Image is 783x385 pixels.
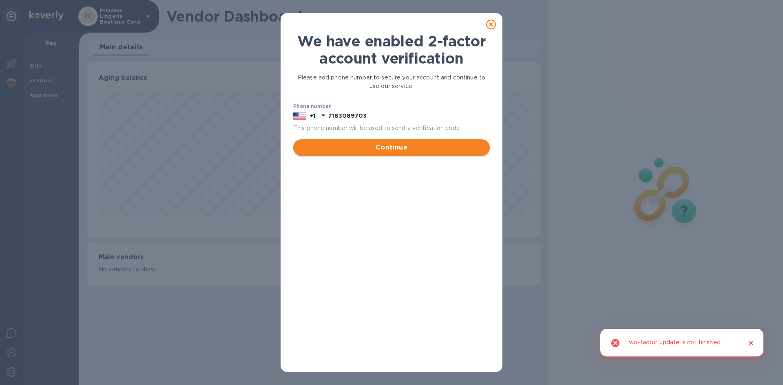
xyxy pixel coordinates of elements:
h1: We have enabled 2-factor account verification [293,33,490,67]
p: +1 [310,112,315,120]
button: Close [746,338,756,348]
p: This phone number will be used to send a verification code [293,123,490,133]
label: Phone number [293,104,331,109]
span: Continue [300,143,483,152]
p: Please add phone number to secure your account and continue to use our service. [293,73,490,90]
button: Continue [293,139,490,156]
div: Two-factor update is not finished [625,335,721,351]
img: US [293,112,306,121]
